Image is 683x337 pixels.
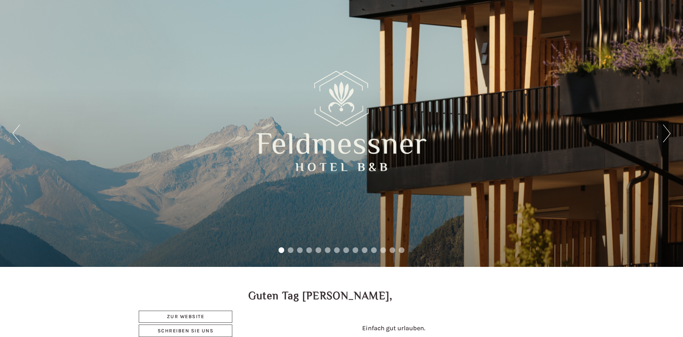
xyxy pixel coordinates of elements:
[139,311,232,323] a: Zur Website
[254,325,534,332] h4: Einfach gut urlauben.
[248,290,393,302] h1: Guten Tag [PERSON_NAME],
[139,325,232,337] a: Schreiben Sie uns
[663,125,671,142] button: Next
[12,125,20,142] button: Previous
